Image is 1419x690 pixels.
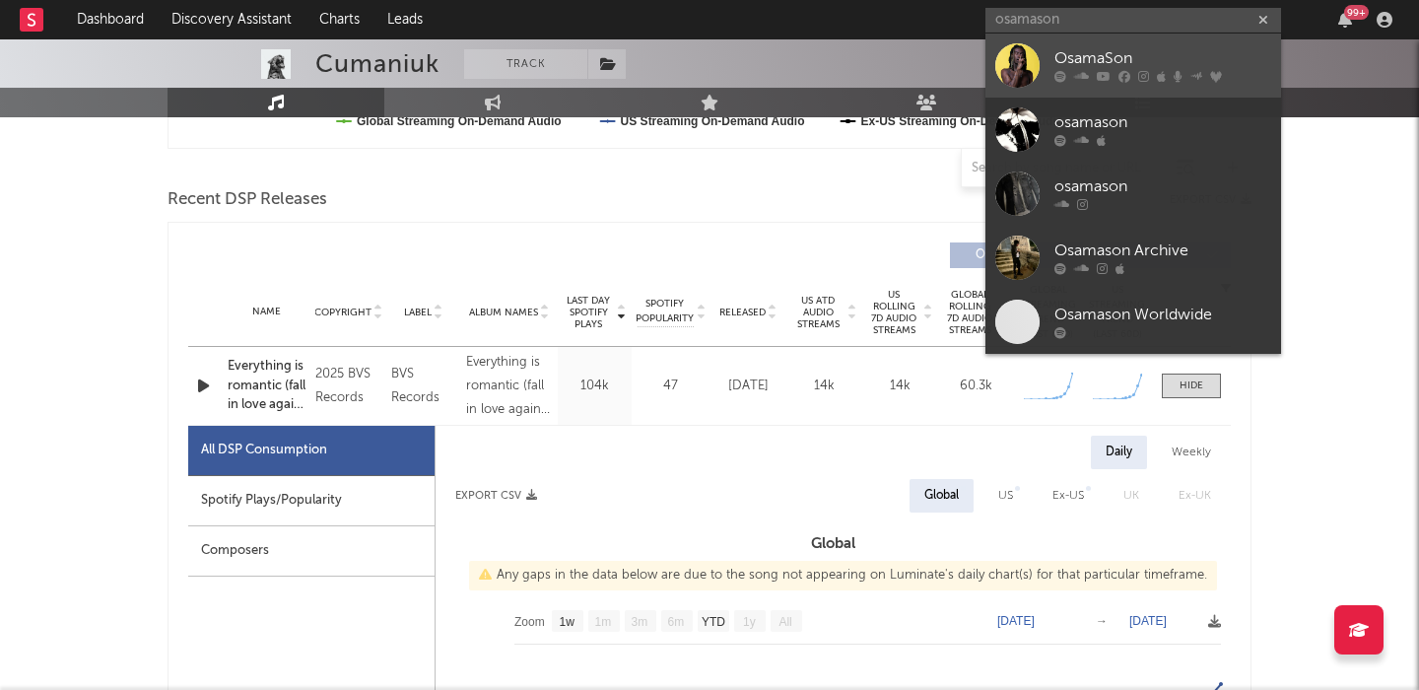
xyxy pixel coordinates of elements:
div: 60.3k [943,377,1009,396]
input: Search by song name or URL [962,161,1170,176]
div: Cumaniuk [315,49,439,79]
div: BVS Records [391,363,456,410]
div: Everything is romantic (fall in love again and again) [466,351,553,422]
text: US Streaming On-Demand Audio [621,114,805,128]
a: OsamaSon [985,34,1281,98]
h3: Global [436,532,1231,556]
div: US [998,484,1013,508]
div: 99 + [1344,5,1369,20]
div: 2025 BVS Records [315,363,380,410]
text: 1m [595,615,612,629]
div: All DSP Consumption [188,426,435,476]
div: Daily [1091,436,1147,469]
text: Ex-US Streaming On-Demand Audio [861,114,1064,128]
span: Copyright [314,307,372,318]
button: Export CSV [455,490,537,502]
div: [DATE] [715,377,781,396]
text: [DATE] [1129,614,1167,628]
button: Track [464,49,587,79]
button: 99+ [1338,12,1352,28]
div: Composers [188,526,435,577]
div: Osamason Archive [1054,240,1271,263]
span: Last Day Spotify Plays [563,295,615,330]
span: Originals ( 2 ) [963,249,1053,261]
text: [DATE] [997,614,1035,628]
div: 47 [637,377,706,396]
div: Ex-US [1052,484,1084,508]
text: 1w [560,615,575,629]
a: Osamason Archive [985,226,1281,290]
text: Global Streaming On-Demand Audio [357,114,562,128]
div: Weekly [1157,436,1226,469]
span: Global Rolling 7D Audio Streams [943,289,997,336]
div: Any gaps in the data below are due to the song not appearing on Luminate's daily chart(s) for tha... [469,561,1217,590]
div: Name [228,305,305,319]
a: osamason [985,98,1281,162]
span: Label [404,307,432,318]
div: 14k [867,377,933,396]
span: US Rolling 7D Audio Streams [867,289,921,336]
text: Zoom [514,615,545,629]
text: YTD [702,615,725,629]
div: osamason [1054,175,1271,199]
text: 6m [668,615,685,629]
span: Released [719,307,766,318]
div: Global [924,484,959,508]
div: 104k [563,377,627,396]
text: All [778,615,791,629]
div: OsamaSon [1054,47,1271,71]
a: osamason [985,162,1281,226]
a: Osamason Worldwide [985,290,1281,354]
text: → [1096,614,1108,628]
input: Search for artists [985,8,1281,33]
span: US ATD Audio Streams [791,295,845,330]
span: Recent DSP Releases [168,188,327,212]
div: All DSP Consumption [201,439,327,462]
div: osamason [1054,111,1271,135]
div: Spotify Plays/Popularity [188,476,435,526]
a: Everything is romantic (fall in love again and again) [228,357,305,415]
text: 1y [743,615,756,629]
span: Spotify Popularity [636,297,694,326]
button: Originals(2) [950,242,1083,268]
span: Album Names [469,307,538,318]
div: 14k [791,377,857,396]
div: Osamason Worldwide [1054,304,1271,327]
text: 3m [632,615,648,629]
